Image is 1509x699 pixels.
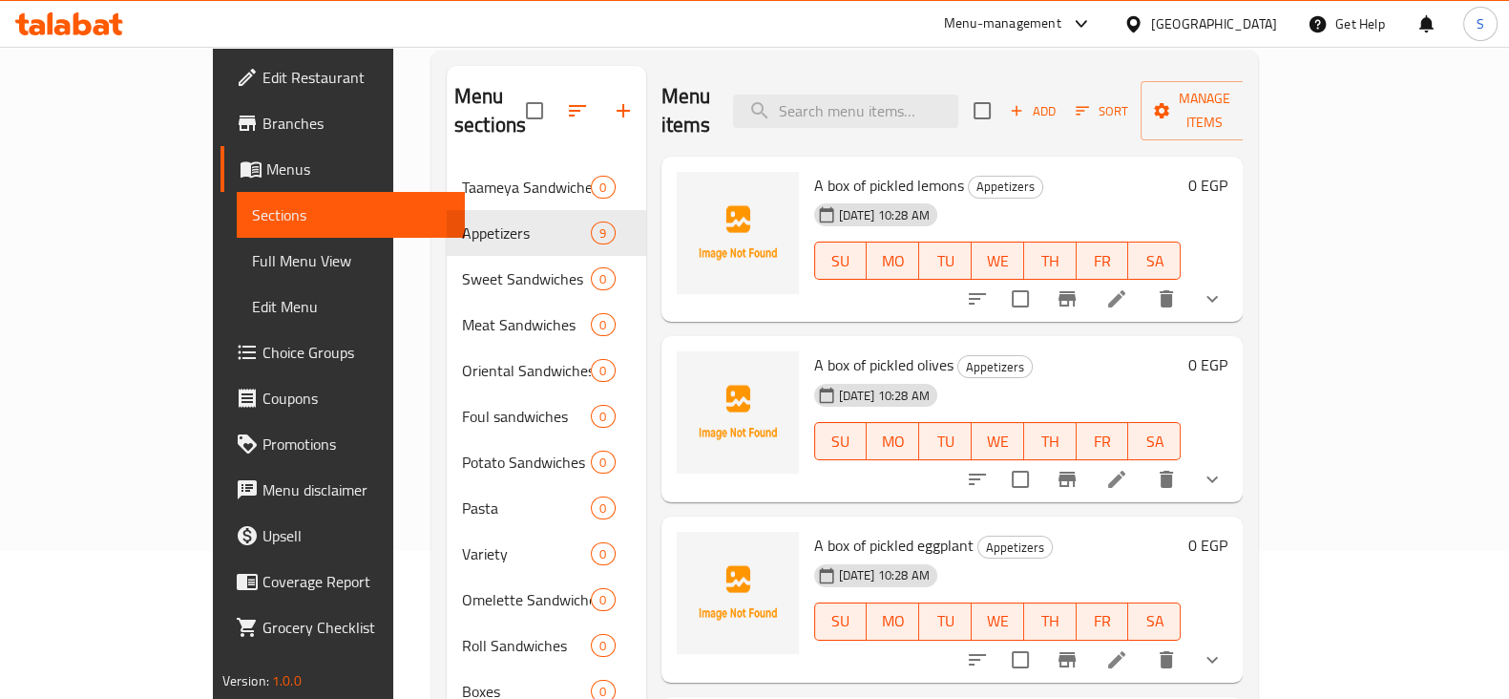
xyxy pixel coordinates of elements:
span: Select to update [1000,640,1040,680]
button: SA [1128,422,1181,460]
button: show more [1189,276,1235,322]
span: S [1477,13,1484,34]
span: Roll Sandwiches [462,634,591,657]
span: 0 [592,270,614,288]
span: Version: [222,668,269,693]
img: A box of pickled eggplant [677,532,799,654]
button: TH [1024,242,1077,280]
span: Full Menu View [252,249,450,272]
span: Select to update [1000,459,1040,499]
span: Taameya Sandwiches [462,176,591,199]
div: Pasta0 [447,485,646,531]
img: A box of pickled lemons [677,172,799,294]
button: SA [1128,242,1181,280]
span: 0 [592,591,614,609]
div: items [591,359,615,382]
svg: Show Choices [1201,287,1224,310]
a: Menu disclaimer [220,467,465,513]
span: TH [1032,247,1069,275]
span: 0 [592,637,614,655]
span: Oriental Sandwiches [462,359,591,382]
span: A box of pickled lemons [814,171,964,200]
span: 1.0.0 [272,668,302,693]
a: Full Menu View [237,238,465,284]
div: items [591,634,615,657]
button: MO [867,422,919,460]
a: Sections [237,192,465,238]
button: SU [814,603,868,641]
span: TU [927,428,964,455]
a: Menus [220,146,465,192]
div: Appetizers [977,536,1053,559]
button: MO [867,242,919,280]
button: TH [1024,603,1077,641]
span: Menus [266,158,450,180]
button: TU [919,603,972,641]
span: Appetizers [969,176,1042,198]
div: Meat Sandwiches [462,313,591,336]
button: TH [1024,422,1077,460]
span: MO [874,247,912,275]
div: items [591,267,615,290]
button: delete [1143,637,1189,683]
div: items [591,542,615,565]
button: Add section [600,88,646,134]
span: [DATE] 10:28 AM [831,566,937,584]
span: Grocery Checklist [262,616,450,639]
span: Add [1007,100,1058,122]
span: Coupons [262,387,450,410]
button: FR [1077,422,1129,460]
span: [DATE] 10:28 AM [831,206,937,224]
button: Add [1002,96,1063,126]
span: Branches [262,112,450,135]
h2: Menu items [661,82,711,139]
div: [GEOGRAPHIC_DATA] [1151,13,1277,34]
span: Potato Sandwiches [462,451,591,474]
span: 9 [592,224,614,243]
div: Foul sandwiches0 [447,393,646,439]
span: SA [1136,247,1173,275]
span: Choice Groups [262,341,450,364]
span: A box of pickled eggplant [814,531,974,560]
span: Appetizers [978,537,1052,559]
button: FR [1077,603,1129,641]
a: Coupons [220,375,465,421]
div: items [591,451,615,474]
span: SU [823,247,860,275]
span: 0 [592,499,614,518]
a: Branches [220,100,465,146]
button: delete [1143,276,1189,322]
span: FR [1084,607,1121,635]
div: items [591,588,615,611]
span: Sort sections [555,88,600,134]
svg: Show Choices [1201,468,1224,491]
span: A box of pickled olives [814,350,954,379]
div: items [591,313,615,336]
span: Sort items [1063,96,1141,126]
span: Appetizers [462,222,591,244]
span: SU [823,428,860,455]
span: Omelette Sandwiches [462,588,591,611]
span: Sections [252,203,450,226]
button: sort-choices [954,276,1000,322]
span: 0 [592,408,614,426]
span: Manage items [1156,87,1253,135]
a: Edit Restaurant [220,54,465,100]
span: SA [1136,428,1173,455]
div: items [591,405,615,428]
span: 0 [592,362,614,380]
button: Branch-specific-item [1044,456,1090,502]
div: Omelette Sandwiches0 [447,577,646,623]
span: Promotions [262,433,450,455]
a: Edit menu item [1105,468,1128,491]
span: TH [1032,428,1069,455]
button: Branch-specific-item [1044,276,1090,322]
span: Edit Menu [252,295,450,318]
img: A box of pickled olives [677,351,799,474]
span: SU [823,607,860,635]
button: Branch-specific-item [1044,637,1090,683]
